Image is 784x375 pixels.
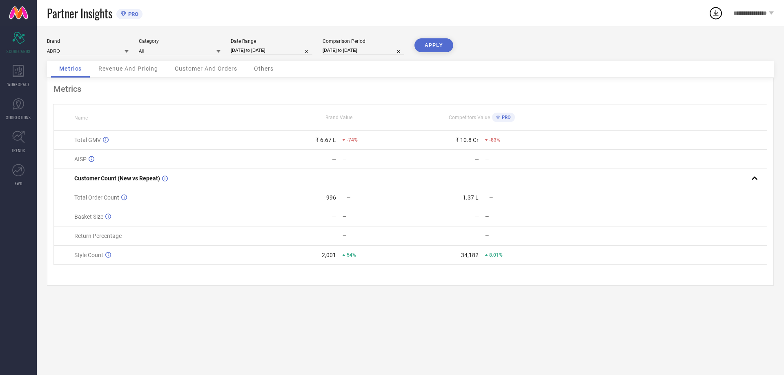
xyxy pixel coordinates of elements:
span: SCORECARDS [7,48,31,54]
span: Partner Insights [47,5,112,22]
span: Others [254,65,274,72]
span: -83% [489,137,500,143]
input: Select comparison period [323,46,404,55]
div: 1.37 L [463,194,479,201]
div: Date Range [231,38,312,44]
span: — [347,195,350,200]
span: PRO [126,11,138,17]
span: Customer And Orders [175,65,237,72]
span: Basket Size [74,213,103,220]
div: 996 [326,194,336,201]
div: — [485,233,552,239]
div: ₹ 10.8 Cr [455,137,479,143]
span: Revenue And Pricing [98,65,158,72]
span: Metrics [59,65,82,72]
div: Brand [47,38,129,44]
div: Category [139,38,220,44]
span: TRENDS [11,147,25,153]
div: — [485,156,552,162]
span: FWD [15,180,22,186]
input: Select date range [231,46,312,55]
span: WORKSPACE [7,81,30,87]
div: — [332,233,336,239]
span: 8.01% [489,252,503,258]
div: — [332,213,336,220]
span: Total Order Count [74,194,119,201]
div: — [343,156,410,162]
span: Brand Value [325,115,352,120]
div: Open download list [708,6,723,20]
span: Style Count [74,252,103,258]
span: Customer Count (New vs Repeat) [74,175,160,182]
span: — [489,195,493,200]
span: PRO [500,115,511,120]
div: — [343,214,410,220]
div: — [474,213,479,220]
div: — [474,233,479,239]
div: — [474,156,479,162]
span: Total GMV [74,137,101,143]
span: Return Percentage [74,233,122,239]
div: 34,182 [461,252,479,258]
div: Metrics [53,84,767,94]
div: — [485,214,552,220]
div: — [343,233,410,239]
div: ₹ 6.67 L [315,137,336,143]
div: Comparison Period [323,38,404,44]
span: AISP [74,156,87,162]
span: SUGGESTIONS [6,114,31,120]
div: — [332,156,336,162]
button: APPLY [414,38,453,52]
span: -74% [347,137,358,143]
span: Name [74,115,88,121]
div: 2,001 [322,252,336,258]
span: Competitors Value [449,115,490,120]
span: 54% [347,252,356,258]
